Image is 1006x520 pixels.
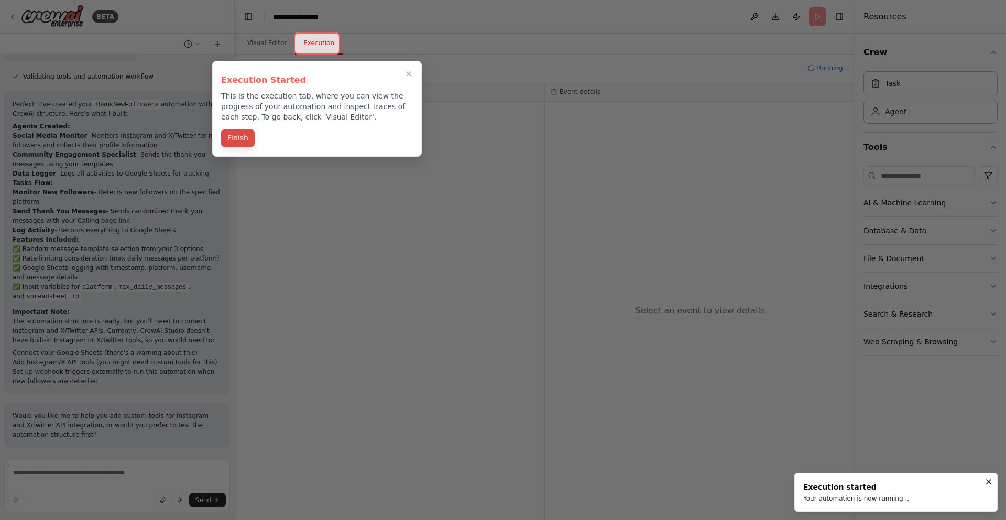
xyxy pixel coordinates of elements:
div: Execution started [803,482,909,492]
h3: Execution Started [221,74,413,86]
button: Hide left sidebar [241,9,256,24]
p: This is the execution tab, where you can view the progress of your automation and inspect traces ... [221,91,413,122]
div: Your automation is now running... [803,494,909,503]
button: Close walkthrough [402,68,415,80]
button: Finish [221,129,255,147]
